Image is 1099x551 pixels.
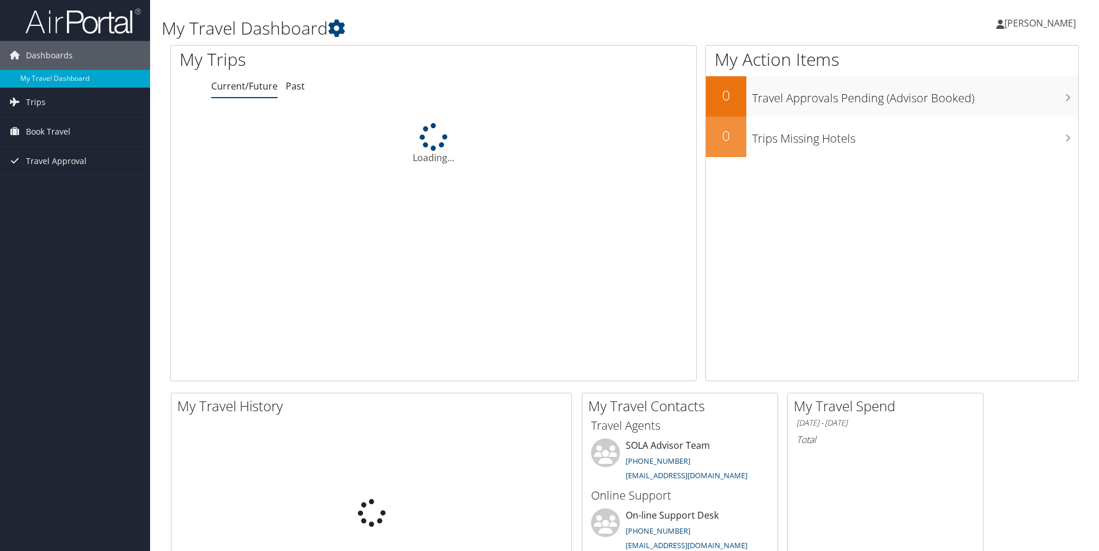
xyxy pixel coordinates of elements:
[25,8,141,35] img: airportal-logo.png
[591,418,769,434] h3: Travel Agents
[26,117,70,146] span: Book Travel
[706,85,746,105] h2: 0
[996,6,1087,40] a: [PERSON_NAME]
[706,126,746,146] h2: 0
[211,80,278,92] a: Current/Future
[626,470,747,481] a: [EMAIL_ADDRESS][DOMAIN_NAME]
[797,418,974,429] h6: [DATE] - [DATE]
[26,41,73,70] span: Dashboards
[171,123,696,165] div: Loading...
[626,526,690,536] a: [PHONE_NUMBER]
[162,16,779,40] h1: My Travel Dashboard
[180,47,469,72] h1: My Trips
[585,438,775,486] li: SOLA Advisor Team
[706,47,1078,72] h1: My Action Items
[626,456,690,466] a: [PHONE_NUMBER]
[706,117,1078,157] a: 0Trips Missing Hotels
[588,396,777,416] h2: My Travel Contacts
[794,396,983,416] h2: My Travel Spend
[1004,17,1076,29] span: [PERSON_NAME]
[752,125,1078,147] h3: Trips Missing Hotels
[26,88,46,117] span: Trips
[797,433,974,446] h6: Total
[26,147,87,176] span: Travel Approval
[706,76,1078,117] a: 0Travel Approvals Pending (Advisor Booked)
[626,540,747,550] a: [EMAIL_ADDRESS][DOMAIN_NAME]
[591,487,769,504] h3: Online Support
[177,396,571,416] h2: My Travel History
[752,84,1078,106] h3: Travel Approvals Pending (Advisor Booked)
[286,80,305,92] a: Past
